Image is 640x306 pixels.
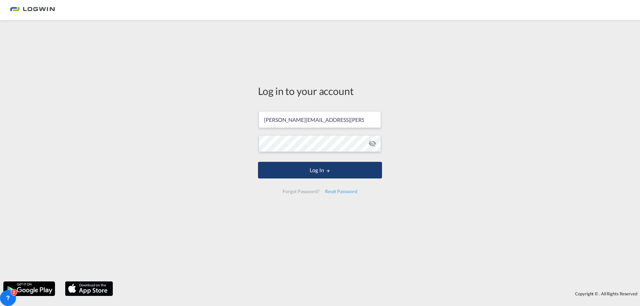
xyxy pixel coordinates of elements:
[280,185,322,197] div: Forgot Password?
[3,281,56,297] img: google.png
[259,111,381,128] input: Enter email/phone number
[322,185,360,197] div: Reset Password
[10,3,55,18] img: bc73a0e0d8c111efacd525e4c8ad7d32.png
[258,84,382,98] div: Log in to your account
[64,281,114,297] img: apple.png
[116,288,640,299] div: Copyright © . All Rights Reserved
[258,162,382,178] button: LOGIN
[368,140,376,148] md-icon: icon-eye-off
